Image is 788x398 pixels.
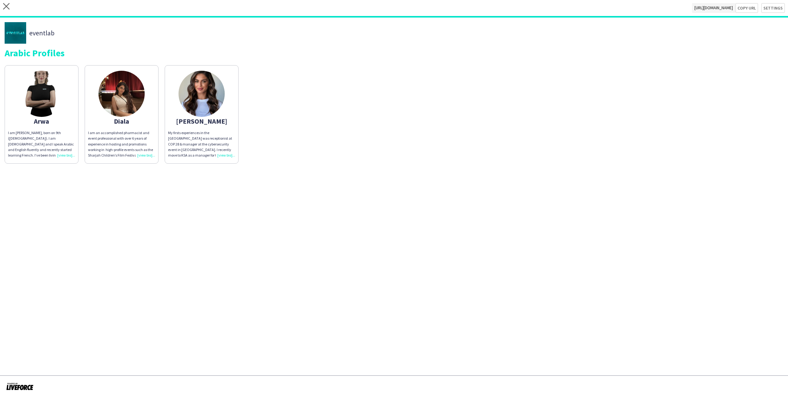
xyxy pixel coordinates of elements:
[5,22,26,44] img: thumb-58f1ab28-4b2e-4929-895e-488380c05169.jpg
[168,130,235,158] div: My firsts experiences in the [GEOGRAPHIC_DATA] was receptionist at COP 28 & manager at the cybers...
[18,71,65,117] img: thumb-2cbd1aa0-222b-491a-b57e-0efed587573d.png
[98,71,145,117] img: thumb-6835419268c50.jpeg
[88,118,155,124] div: Diala
[692,3,735,13] span: [URL][DOMAIN_NAME]
[761,3,785,13] button: Settings
[5,48,783,58] div: Arabic Profiles
[8,118,75,124] div: Arwa
[179,71,225,117] img: thumb-67ddc7e5ec702.jpeg
[88,130,155,158] div: I am an accomplished pharmacist and event professional with over 6 years of experience in hosting...
[6,382,34,391] img: Powered by Liveforce
[29,30,54,36] span: eventlab
[168,118,235,124] div: [PERSON_NAME]
[735,3,758,13] button: Copy url
[8,130,75,158] div: I am [PERSON_NAME], born on 9th ([DEMOGRAPHIC_DATA]). I am [DEMOGRAPHIC_DATA] and I speak Arabic ...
